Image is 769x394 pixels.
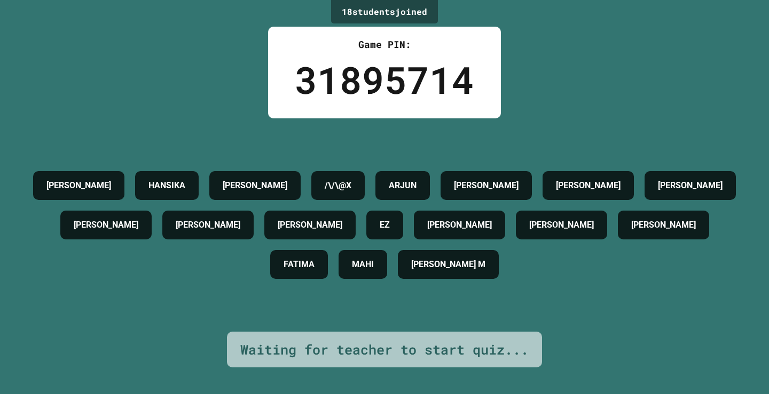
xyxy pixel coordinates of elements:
[389,179,417,192] h4: ARJUN
[631,219,696,231] h4: [PERSON_NAME]
[240,340,529,360] div: Waiting for teacher to start quiz...
[352,258,374,271] h4: MAHI
[278,219,342,231] h4: [PERSON_NAME]
[380,219,390,231] h4: EZ
[411,258,485,271] h4: [PERSON_NAME] M
[148,179,185,192] h4: HANSIKA
[529,219,594,231] h4: [PERSON_NAME]
[74,219,138,231] h4: [PERSON_NAME]
[284,258,315,271] h4: FATIMA
[295,37,474,52] div: Game PIN:
[295,52,474,108] div: 31895714
[46,179,111,192] h4: [PERSON_NAME]
[658,179,723,192] h4: [PERSON_NAME]
[427,219,492,231] h4: [PERSON_NAME]
[325,179,351,192] h4: /\/\@X
[223,179,287,192] h4: [PERSON_NAME]
[556,179,621,192] h4: [PERSON_NAME]
[454,179,519,192] h4: [PERSON_NAME]
[176,219,240,231] h4: [PERSON_NAME]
